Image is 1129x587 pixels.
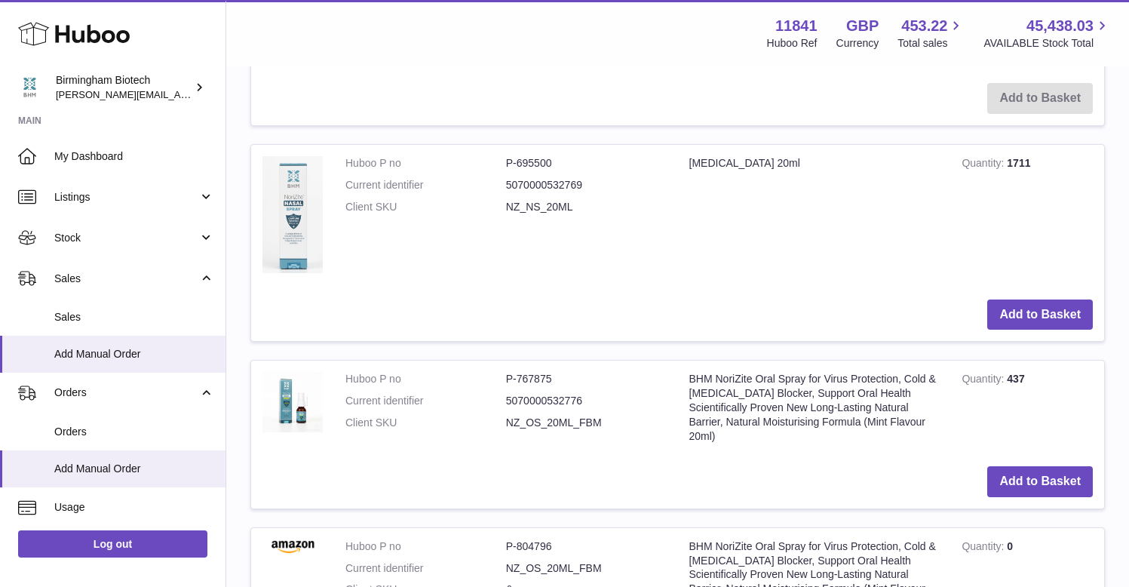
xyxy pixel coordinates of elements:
span: Usage [54,500,214,515]
span: [PERSON_NAME][EMAIL_ADDRESS][DOMAIN_NAME] [56,88,302,100]
td: 437 [950,361,1104,454]
span: 453.22 [901,16,947,36]
dd: NZ_OS_20ML_FBM [506,416,667,430]
dt: Huboo P no [345,539,506,554]
strong: 11841 [775,16,818,36]
div: Huboo Ref [767,36,818,51]
div: Birmingham Biotech [56,73,192,102]
img: BHM NoriZite Oral Spray for Virus Protection, Cold & Flu Blocker, Support Oral Health Scientifica... [262,372,323,432]
span: Total sales [897,36,965,51]
dt: Client SKU [345,416,506,430]
img: m.hsu@birminghambiotech.co.uk [18,76,41,99]
div: Currency [836,36,879,51]
a: Log out [18,530,207,558]
dd: P-767875 [506,372,667,386]
dt: Current identifier [345,561,506,576]
strong: GBP [846,16,879,36]
dt: Current identifier [345,394,506,408]
span: Sales [54,310,214,324]
span: Add Manual Order [54,347,214,361]
strong: Quantity [962,540,1007,556]
span: My Dashboard [54,149,214,164]
td: BHM NoriZite Oral Spray for Virus Protection, Cold & [MEDICAL_DATA] Blocker, Support Oral Health ... [678,361,951,454]
dt: Huboo P no [345,372,506,386]
td: 1711 [950,145,1104,287]
span: Listings [54,190,198,204]
span: Stock [54,231,198,245]
a: 453.22 Total sales [897,16,965,51]
dd: P-695500 [506,156,667,171]
dd: 5070000532776 [506,394,667,408]
span: AVAILABLE Stock Total [983,36,1111,51]
span: Orders [54,425,214,439]
a: 45,438.03 AVAILABLE Stock Total [983,16,1111,51]
dt: Huboo P no [345,156,506,171]
button: Add to Basket [987,300,1093,330]
dd: NZ_OS_20ML_FBM [506,561,667,576]
button: Add to Basket [987,466,1093,497]
strong: Quantity [962,157,1007,173]
dd: NZ_NS_20ML [506,200,667,214]
span: Sales [54,272,198,286]
dd: P-804796 [506,539,667,554]
dd: 5070000532769 [506,178,667,192]
td: [MEDICAL_DATA] 20ml [678,145,951,287]
img: Nasal Spray 20ml [262,156,323,272]
span: Orders [54,386,198,400]
img: BHM NoriZite Oral Spray for Virus Protection, Cold & Flu Blocker, Support Oral Health Scientifica... [262,539,323,554]
span: Add Manual Order [54,462,214,476]
dt: Client SKU [345,200,506,214]
dt: Current identifier [345,178,506,192]
strong: Quantity [962,373,1007,389]
span: 45,438.03 [1026,16,1094,36]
